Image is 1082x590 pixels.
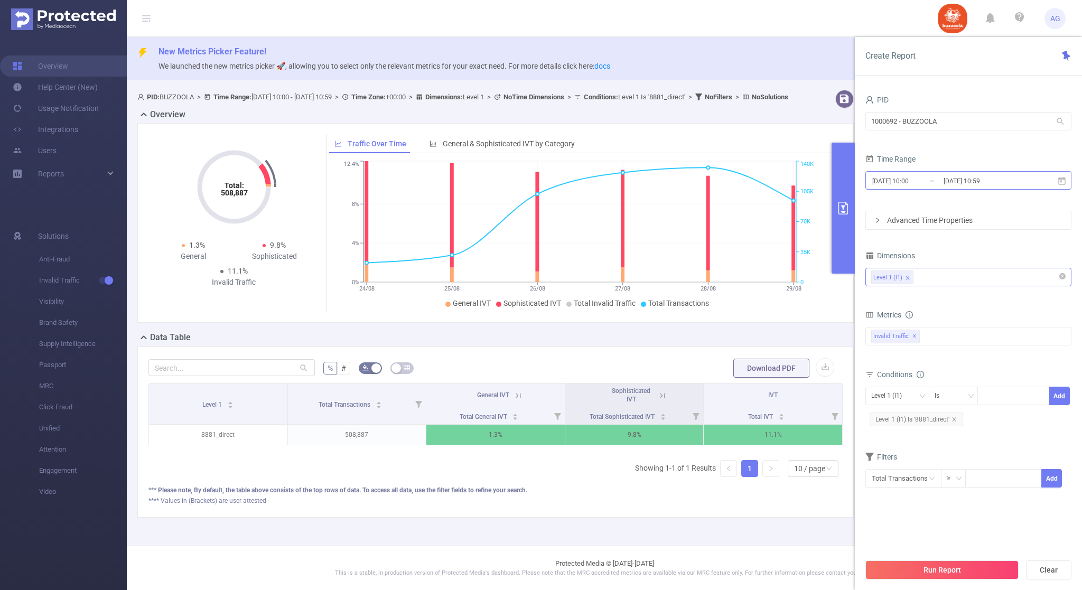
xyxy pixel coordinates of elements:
button: Clear [1026,560,1071,579]
span: > [732,93,742,101]
span: Passport [39,354,127,376]
tspan: 25/08 [444,285,460,292]
i: Filter menu [550,407,565,424]
span: Filters [865,453,897,461]
p: This is a stable, in production version of Protected Media's dashboard. Please note that the MRC ... [153,569,1056,578]
span: Conditions [877,370,924,379]
input: Start date [871,174,957,188]
a: docs [594,62,610,70]
i: icon: bar-chart [430,140,437,147]
tspan: 8% [352,201,359,208]
span: BUZZOOLA [DATE] 10:00 - [DATE] 10:59 +00:00 [137,93,788,101]
i: icon: down [968,393,974,400]
tspan: 24/08 [359,285,374,292]
i: icon: user [865,96,874,104]
div: Sort [376,400,382,406]
a: Reports [38,163,64,184]
span: MRC [39,376,127,397]
footer: Protected Media © [DATE]-[DATE] [127,545,1082,590]
i: icon: caret-down [376,404,381,407]
span: Level 1 Is '8881_direct' [584,93,685,101]
span: PID [865,96,889,104]
span: > [332,93,342,101]
div: Sort [227,400,234,406]
span: > [194,93,204,101]
button: Add [1049,387,1070,405]
div: 10 / page [794,461,825,476]
span: Visibility [39,291,127,312]
b: Dimensions : [425,93,463,101]
span: Video [39,481,127,502]
tspan: 0 [800,279,804,286]
b: Time Zone: [351,93,386,101]
i: icon: info-circle [917,371,924,378]
span: New Metrics Picker Feature! [158,46,266,57]
span: % [328,364,333,372]
a: 1 [742,461,758,476]
img: Protected Media [11,8,116,30]
div: *** Please note, By default, the table above consists of the top rows of data. To access all data... [148,485,843,495]
span: Time Range [865,155,916,163]
tspan: 26/08 [529,285,545,292]
span: Total Transactions [319,401,372,408]
i: icon: caret-down [660,416,666,419]
tspan: 28/08 [700,285,715,292]
a: Integrations [13,119,78,140]
span: AG [1050,8,1060,29]
tspan: Total: [224,181,244,190]
button: Add [1041,469,1062,488]
i: icon: right [768,465,774,472]
li: 1 [741,460,758,477]
tspan: 70K [800,219,810,226]
a: Users [13,140,57,161]
i: icon: caret-up [660,412,666,415]
p: 508,887 [288,425,426,445]
tspan: 29/08 [786,285,801,292]
span: Brand Safety [39,312,127,333]
tspan: 105K [800,188,814,195]
i: icon: thunderbolt [137,48,148,58]
span: Invalid Traffic [871,330,920,343]
span: 11.1% [228,267,248,275]
li: Next Page [762,460,779,477]
div: ≥ [947,470,958,487]
span: Level 1 [425,93,484,101]
i: icon: caret-up [376,400,381,403]
i: icon: line-chart [334,140,342,147]
span: Supply Intelligence [39,333,127,354]
li: Showing 1-1 of 1 Results [635,460,716,477]
tspan: 140K [800,161,814,168]
i: icon: down [826,465,832,473]
h2: Overview [150,108,185,121]
b: No Time Dimensions [503,93,564,101]
p: 1.3% [426,425,565,445]
span: Solutions [38,226,69,247]
span: Total Transactions [648,299,709,307]
span: > [484,93,494,101]
span: > [685,93,695,101]
span: Sophisticated IVT [612,387,650,403]
tspan: 508,887 [220,189,247,197]
i: icon: close [905,275,910,282]
span: Total General IVT [460,413,509,420]
i: Filter menu [688,407,703,424]
span: General IVT [477,391,509,399]
i: icon: caret-up [512,412,518,415]
div: Sort [660,412,666,418]
li: Previous Page [720,460,737,477]
span: Attention [39,439,127,460]
span: Sophisticated IVT [503,299,561,307]
p: 8881_direct [149,425,287,445]
span: Anti-Fraud [39,249,127,270]
span: Level 1 [202,401,223,408]
tspan: 12.4% [344,161,359,168]
i: icon: down [919,393,926,400]
i: icon: info-circle [906,311,913,319]
b: Time Range: [213,93,251,101]
span: Total Invalid Traffic [574,299,636,307]
p: 11.1% [704,425,842,445]
tspan: 27/08 [615,285,630,292]
a: Usage Notification [13,98,99,119]
i: icon: close [952,417,957,422]
h2: Data Table [150,331,191,344]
